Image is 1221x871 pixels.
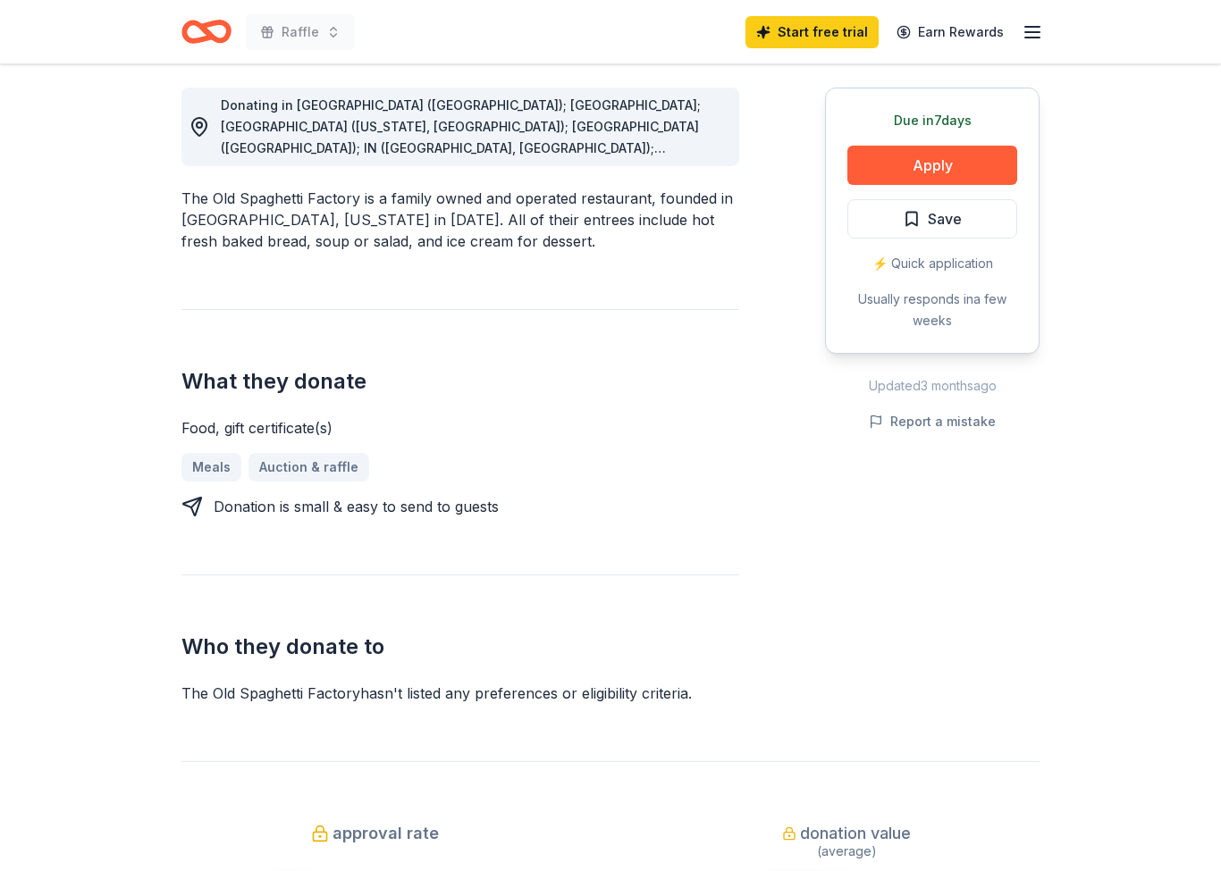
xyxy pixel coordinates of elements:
button: Save [847,200,1017,239]
div: Donation is small & easy to send to guests [214,497,499,518]
a: Home [181,11,232,53]
button: Report a mistake [869,412,996,433]
div: Due in 7 days [847,111,1017,132]
span: Save [928,208,962,231]
h2: What they donate [181,368,739,397]
div: The Old Spaghetti Factory hasn ' t listed any preferences or eligibility criteria. [181,683,739,705]
span: Donating in [GEOGRAPHIC_DATA] ([GEOGRAPHIC_DATA]); [GEOGRAPHIC_DATA]; [GEOGRAPHIC_DATA] ([US_STAT... [221,98,704,349]
div: Usually responds in a few weeks [847,289,1017,332]
button: Apply [847,147,1017,186]
span: donation value [800,820,911,849]
a: Start free trial [745,16,879,48]
span: approval rate [333,820,439,849]
div: (average) [653,842,1040,863]
h2: Who they donate to [181,633,739,662]
button: Raffle [246,14,355,50]
div: The Old Spaghetti Factory is a family owned and operated restaurant, founded in [GEOGRAPHIC_DATA]... [181,188,739,253]
div: Updated 3 months ago [825,376,1040,398]
a: Meals [181,454,241,482]
div: Food, gift certificate(s) [181,418,739,440]
div: ⚡️ Quick application [847,254,1017,275]
a: Earn Rewards [886,16,1015,48]
a: Auction & raffle [248,454,369,482]
span: Raffle [282,21,319,43]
